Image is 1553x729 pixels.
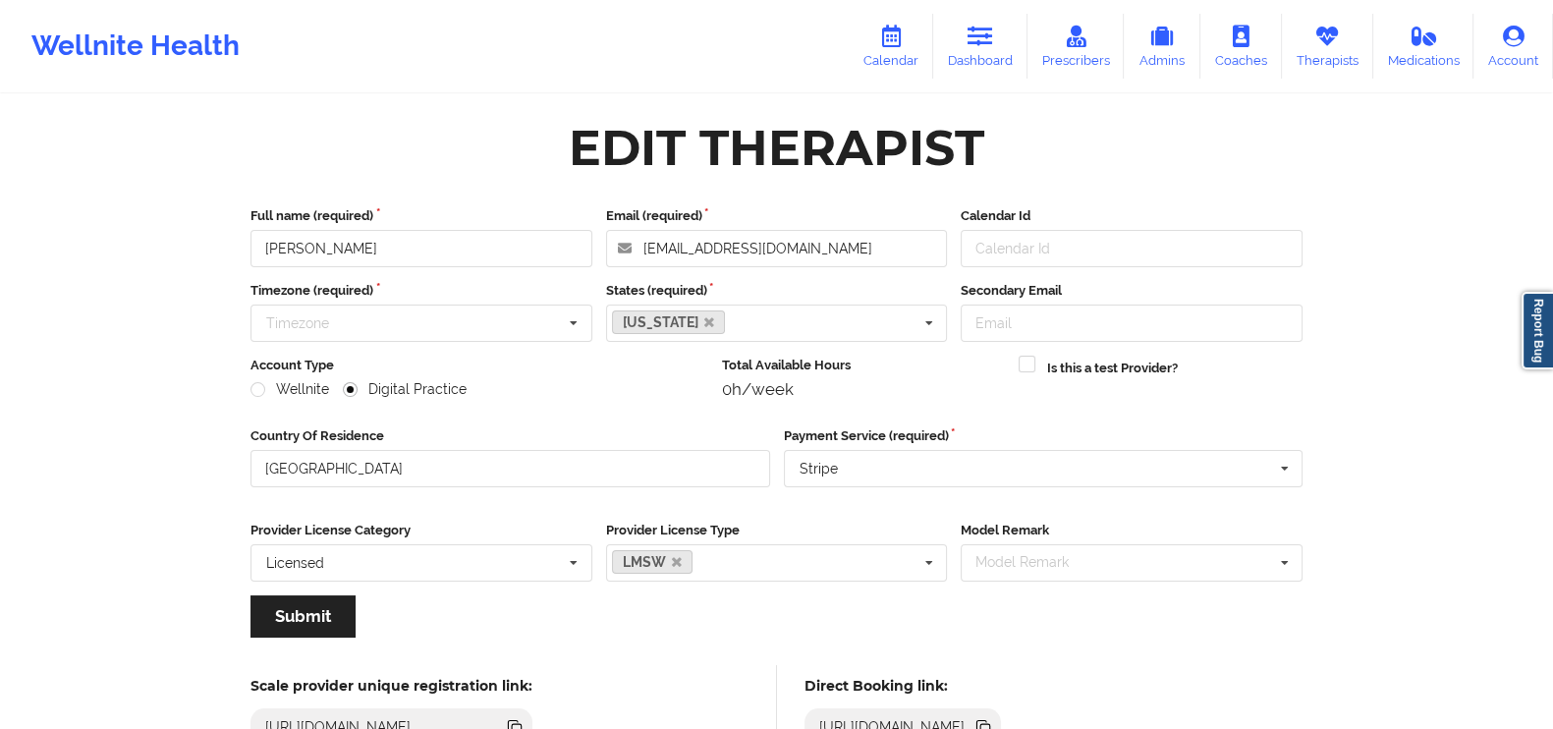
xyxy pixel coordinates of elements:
label: Is this a test Provider? [1047,359,1178,378]
label: Digital Practice [343,381,467,398]
label: Full name (required) [250,206,592,226]
label: Email (required) [606,206,948,226]
div: Licensed [266,556,324,570]
input: Full name [250,230,592,267]
label: Account Type [250,356,708,375]
a: LMSW [612,550,693,574]
label: Payment Service (required) [784,426,1303,446]
input: Email address [606,230,948,267]
button: Submit [250,595,356,638]
div: Stripe [800,462,838,476]
div: 0h/week [722,379,1006,399]
input: Calendar Id [961,230,1303,267]
label: Total Available Hours [722,356,1006,375]
a: Therapists [1282,14,1373,79]
label: Timezone (required) [250,281,592,301]
a: Report Bug [1522,292,1553,369]
label: Calendar Id [961,206,1303,226]
a: Calendar [849,14,933,79]
h5: Scale provider unique registration link: [250,677,532,695]
label: Secondary Email [961,281,1303,301]
a: Coaches [1200,14,1282,79]
a: Account [1473,14,1553,79]
label: Model Remark [961,521,1303,540]
h5: Direct Booking link: [804,677,1002,695]
label: Country Of Residence [250,426,770,446]
div: Model Remark [971,551,1097,574]
label: Wellnite [250,381,329,398]
div: Edit Therapist [569,117,984,179]
label: States (required) [606,281,948,301]
label: Provider License Type [606,521,948,540]
label: Provider License Category [250,521,592,540]
a: [US_STATE] [612,310,726,334]
a: Medications [1373,14,1474,79]
a: Prescribers [1027,14,1125,79]
a: Admins [1124,14,1200,79]
div: Timezone [266,316,329,330]
input: Email [961,305,1303,342]
a: Dashboard [933,14,1027,79]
